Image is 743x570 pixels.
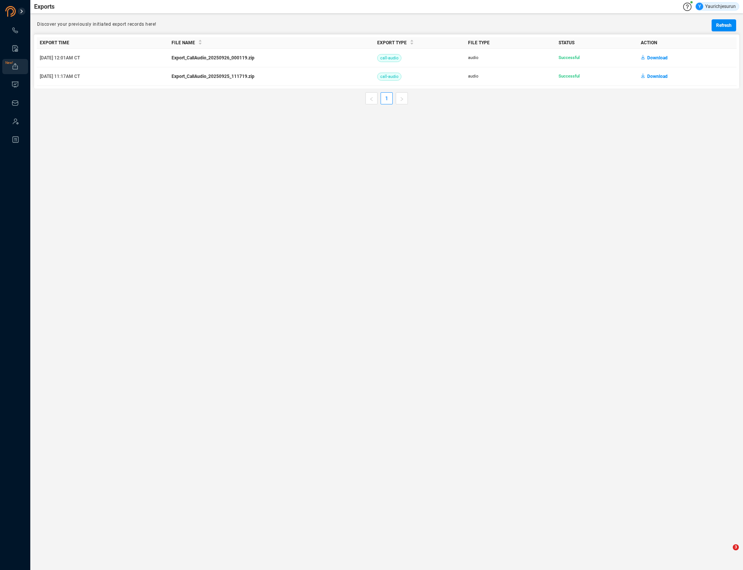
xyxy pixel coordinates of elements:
li: Next Page [396,92,408,104]
li: Previous Page [365,92,378,104]
span: Discover your previously initiated export records here! [37,22,156,27]
span: Export Type [377,40,407,45]
button: right [396,92,408,104]
th: Action [638,37,737,49]
td: Export_CallAudio_20250925_111719.zip [169,67,375,86]
span: Refresh [716,19,732,31]
span: call-audio [377,54,401,62]
th: File Type [465,37,556,49]
button: Download [641,52,668,64]
span: Successful [559,74,580,79]
li: Interactions [2,23,28,38]
button: Refresh [712,19,736,31]
td: audio [465,49,556,67]
a: New! [11,63,19,70]
span: [DATE] 12:01AM CT [40,55,80,61]
td: audio [465,67,556,86]
span: Y [698,3,701,10]
span: call-audio [377,73,401,81]
div: Yaurichjesurun [696,3,736,10]
li: 1 [381,92,393,104]
span: caret-up [198,39,202,43]
li: Visuals [2,77,28,92]
button: Download [641,70,668,82]
span: right [400,97,404,101]
span: New! [5,55,13,70]
a: 1 [381,93,392,104]
li: Smart Reports [2,41,28,56]
li: Inbox [2,95,28,110]
th: Status [556,37,638,49]
td: Export_CallAudio_20250926_000119.zip [169,49,375,67]
span: caret-up [410,39,414,43]
iframe: Intercom live chat [717,544,735,562]
span: Download [647,52,668,64]
span: File Name [172,40,195,45]
th: Export Time [37,37,169,49]
span: Successful [559,55,580,60]
span: caret-down [410,42,414,46]
span: [DATE] 11:17AM CT [40,74,80,79]
button: left [365,92,378,104]
span: left [369,97,374,101]
img: prodigal-logo [5,6,47,17]
span: Exports [34,2,55,11]
span: caret-down [198,42,202,46]
li: Exports [2,59,28,74]
span: 3 [733,544,739,550]
span: Download [647,70,668,82]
